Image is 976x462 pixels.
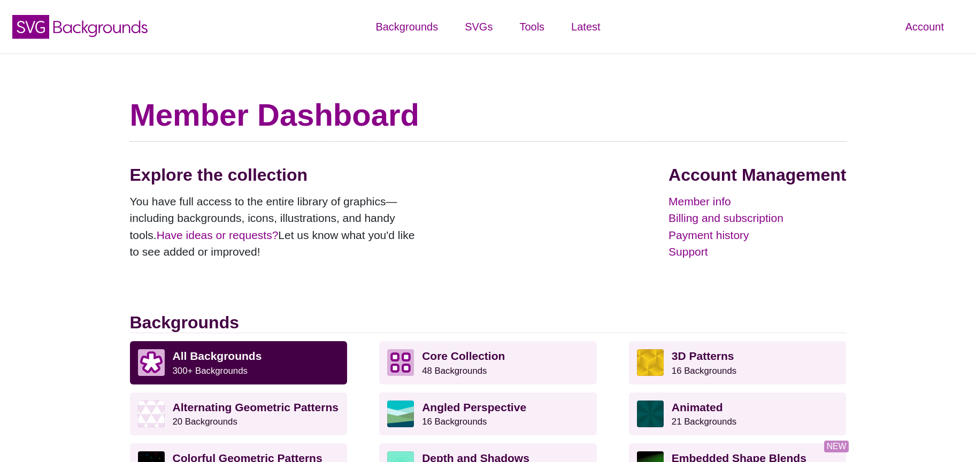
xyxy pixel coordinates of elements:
[157,229,279,241] a: Have ideas or requests?
[672,401,723,413] strong: Animated
[668,210,846,227] a: Billing and subscription
[173,401,339,413] strong: Alternating Geometric Patterns
[362,11,451,43] a: Backgrounds
[422,401,526,413] strong: Angled Perspective
[629,341,847,384] a: 3D Patterns16 Backgrounds
[422,350,505,362] strong: Core Collection
[138,401,165,427] img: light purple and white alternating triangle pattern
[668,243,846,260] a: Support
[130,165,424,185] h2: Explore the collection
[173,366,248,376] small: 300+ Backgrounds
[422,417,487,427] small: 16 Backgrounds
[173,417,237,427] small: 20 Backgrounds
[629,392,847,435] a: Animated21 Backgrounds
[668,227,846,244] a: Payment history
[672,417,736,427] small: 21 Backgrounds
[637,349,664,376] img: fancy golden cube pattern
[672,350,734,362] strong: 3D Patterns
[672,366,736,376] small: 16 Backgrounds
[130,193,424,260] p: You have full access to the entire library of graphics—including backgrounds, icons, illustration...
[130,341,348,384] a: All Backgrounds 300+ Backgrounds
[387,401,414,427] img: abstract landscape with sky mountains and water
[637,401,664,427] img: green rave light effect animated background
[173,350,262,362] strong: All Backgrounds
[379,392,597,435] a: Angled Perspective16 Backgrounds
[451,11,506,43] a: SVGs
[506,11,558,43] a: Tools
[422,366,487,376] small: 48 Backgrounds
[130,392,348,435] a: Alternating Geometric Patterns20 Backgrounds
[668,193,846,210] a: Member info
[892,11,957,43] a: Account
[558,11,613,43] a: Latest
[379,341,597,384] a: Core Collection 48 Backgrounds
[130,312,847,333] h2: Backgrounds
[668,165,846,185] h2: Account Management
[130,96,847,134] h1: Member Dashboard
